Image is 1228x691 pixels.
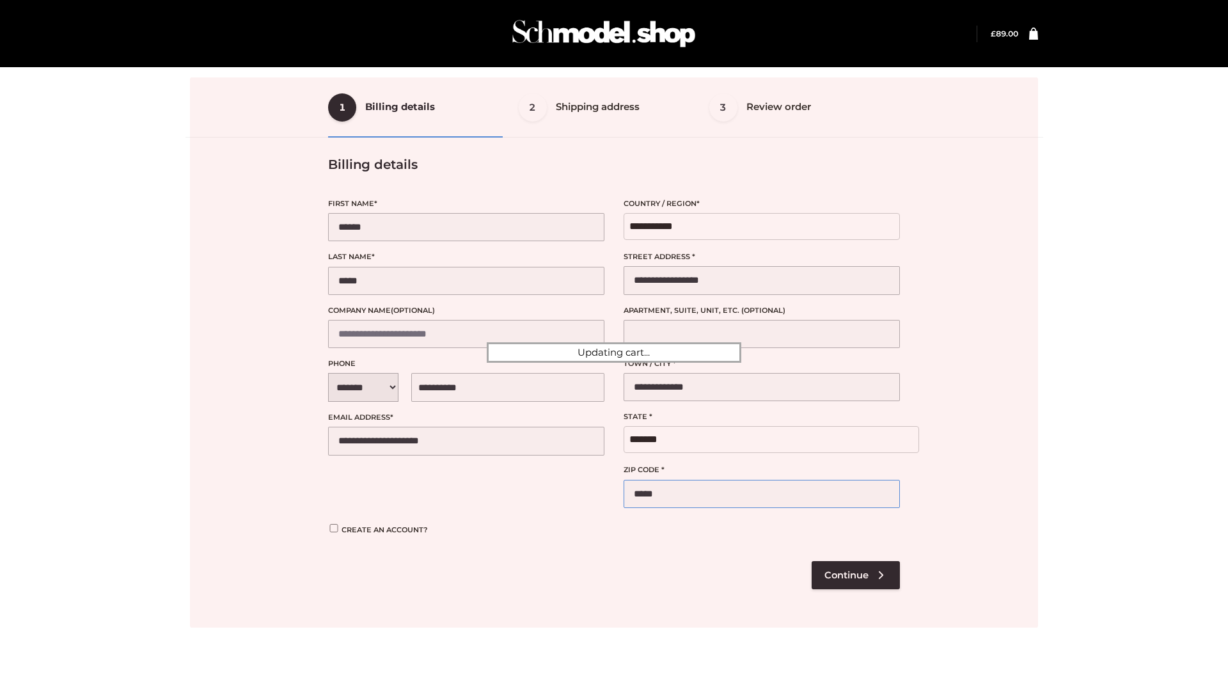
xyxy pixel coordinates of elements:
div: Updating cart... [487,342,741,363]
span: £ [991,29,996,38]
a: £89.00 [991,29,1018,38]
img: Schmodel Admin 964 [508,8,700,59]
bdi: 89.00 [991,29,1018,38]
